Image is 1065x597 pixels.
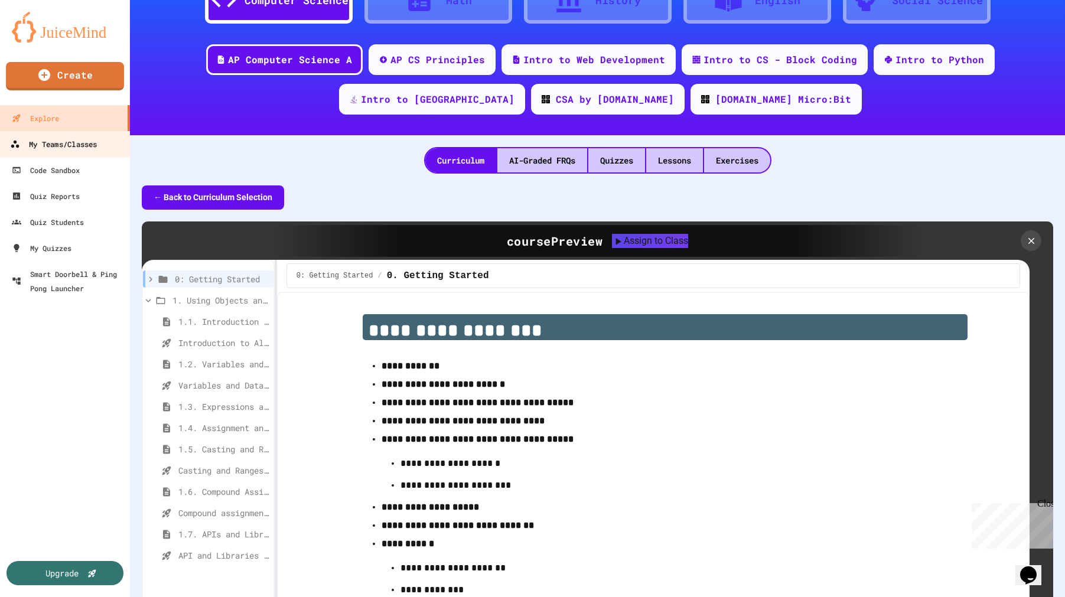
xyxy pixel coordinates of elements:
span: 0: Getting Started [297,271,373,280]
span: 1.6. Compound Assignment Operators [178,485,269,498]
span: / [377,271,382,280]
div: Explore [12,111,59,125]
span: Variables and Data Types - Quiz [178,379,269,392]
div: My Teams/Classes [10,137,97,152]
span: Compound assignment operators - Quiz [178,507,269,519]
a: Create [6,62,124,90]
span: 1. Using Objects and Methods [172,294,269,306]
div: My Quizzes [12,241,71,255]
span: 1.5. Casting and Ranges of Values [178,443,269,455]
span: 1.4. Assignment and Input [178,422,269,434]
span: 1.2. Variables and Data Types [178,358,269,370]
div: AP CS Principles [390,53,485,67]
div: Quizzes [588,148,645,172]
div: Intro to Python [895,53,984,67]
div: course Preview [507,232,603,250]
div: Quiz Reports [12,189,80,203]
span: 0. Getting Started [387,269,489,283]
iframe: chat widget [1015,550,1053,585]
div: Intro to CS - Block Coding [704,53,857,67]
div: Exercises [704,148,770,172]
img: CODE_logo_RGB.png [701,95,709,103]
div: Upgrade [45,567,79,579]
iframe: chat widget [967,498,1053,549]
div: Intro to [GEOGRAPHIC_DATA] [361,92,514,106]
div: Lessons [646,148,703,172]
div: Code Sandbox [12,163,80,177]
div: CSA by [DOMAIN_NAME] [556,92,674,106]
div: Smart Doorbell & Ping Pong Launcher [12,267,125,295]
button: ← Back to Curriculum Selection [142,185,284,210]
div: Chat with us now!Close [5,5,82,75]
span: 1.7. APIs and Libraries [178,528,269,540]
span: 1.1. Introduction to Algorithms, Programming, and Compilers [178,315,269,328]
div: [DOMAIN_NAME] Micro:Bit [715,92,851,106]
img: logo-orange.svg [12,12,118,43]
span: API and Libraries - Topic 1.7 [178,549,269,562]
div: AI-Graded FRQs [497,148,587,172]
span: Casting and Ranges of variables - Quiz [178,464,269,477]
button: Assign to Class [612,234,688,248]
span: 0: Getting Started [175,273,269,285]
img: CODE_logo_RGB.png [542,95,550,103]
div: Quiz Students [12,215,84,229]
div: Curriculum [425,148,496,172]
div: AP Computer Science A [228,53,352,67]
span: Introduction to Algorithms, Programming, and Compilers [178,337,269,349]
div: Intro to Web Development [523,53,665,67]
span: 1.3. Expressions and Output [New] [178,400,269,413]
